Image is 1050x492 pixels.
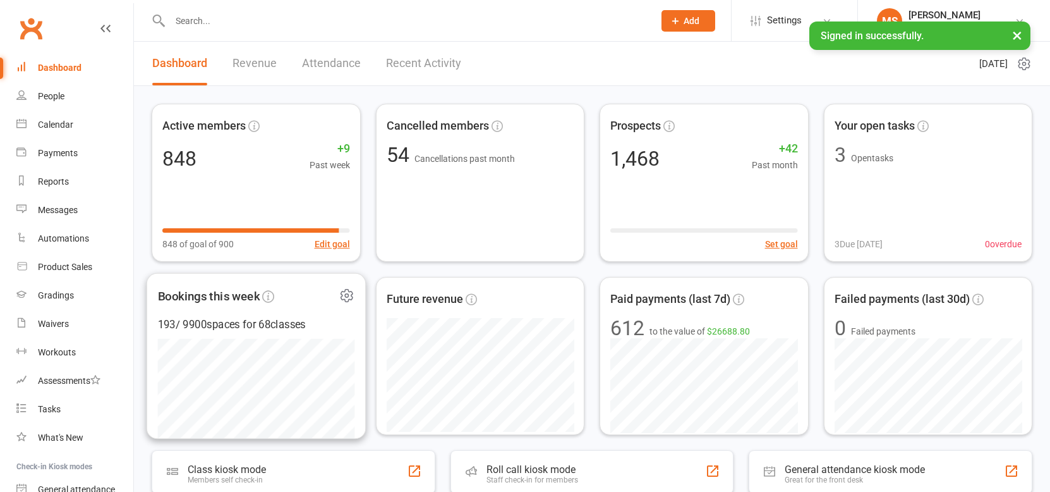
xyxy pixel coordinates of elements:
span: 54 [387,143,414,167]
a: What's New [16,424,133,452]
span: $26688.80 [707,326,750,336]
a: Reports [16,168,133,196]
button: Edit goal [315,237,350,251]
div: Workouts [38,347,76,357]
div: Product Sales [38,262,92,272]
span: Failed payments [851,324,915,338]
div: Payments [38,148,78,158]
span: Signed in successfully. [821,30,924,42]
a: Recent Activity [386,42,461,85]
span: Add [684,16,699,26]
span: Your open tasks [835,117,915,135]
span: Cancellations past month [414,154,515,164]
span: Past month [752,158,798,172]
div: 848 [162,149,196,169]
a: Attendance [302,42,361,85]
button: Add [661,10,715,32]
button: × [1006,22,1029,49]
div: Tasks [38,404,61,414]
div: Great for the front desk [785,476,925,484]
div: Assessments [38,376,100,386]
input: Search... [166,12,645,30]
a: Gradings [16,281,133,310]
div: What's New [38,433,83,443]
div: 193 / 9900 spaces for 68 classes [158,316,354,333]
div: Waivers [38,319,69,329]
div: Members self check-in [188,476,266,484]
div: People [38,91,64,101]
button: Set goal [765,237,798,251]
div: Gradings [38,290,74,300]
a: Dashboard [16,54,133,82]
div: 3 [835,145,846,165]
div: 612 [610,318,644,338]
a: Waivers [16,310,133,338]
a: People [16,82,133,111]
span: Failed payments (last 30d) [835,290,970,309]
div: Automations [38,233,89,243]
div: 0 [835,318,846,338]
span: Prospects [610,117,661,135]
span: +42 [752,140,798,158]
a: Revenue [232,42,277,85]
span: 3 Due [DATE] [835,237,883,251]
span: Cancelled members [387,117,489,135]
div: Dashboard [38,63,81,73]
a: Clubworx [15,13,47,44]
span: [DATE] [979,56,1008,71]
span: Future revenue [387,290,463,309]
a: Assessments [16,367,133,395]
a: Calendar [16,111,133,139]
a: Dashboard [152,42,207,85]
span: Bookings this week [158,286,260,305]
div: Reports [38,176,69,187]
div: General attendance kiosk mode [785,464,925,476]
div: 1,468 [610,149,660,169]
a: Workouts [16,338,133,367]
span: +9 [310,140,350,158]
div: Class kiosk mode [188,464,266,476]
div: Bujutsu Martial Arts Centre [908,21,1015,32]
div: Calendar [38,120,73,130]
a: Product Sales [16,253,133,281]
div: [PERSON_NAME] [908,9,1015,21]
div: Staff check-in for members [486,476,578,484]
span: Active members [162,117,246,135]
span: to the value of [649,324,750,338]
a: Tasks [16,395,133,424]
a: Automations [16,224,133,253]
div: MS [877,8,902,34]
span: Settings [767,6,802,35]
div: Roll call kiosk mode [486,464,578,476]
span: Paid payments (last 7d) [610,290,730,309]
a: Messages [16,196,133,224]
span: Open tasks [851,153,893,163]
a: Payments [16,139,133,168]
div: Messages [38,205,78,215]
span: 0 overdue [985,237,1022,251]
span: Past week [310,158,350,172]
span: 848 of goal of 900 [162,237,234,251]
